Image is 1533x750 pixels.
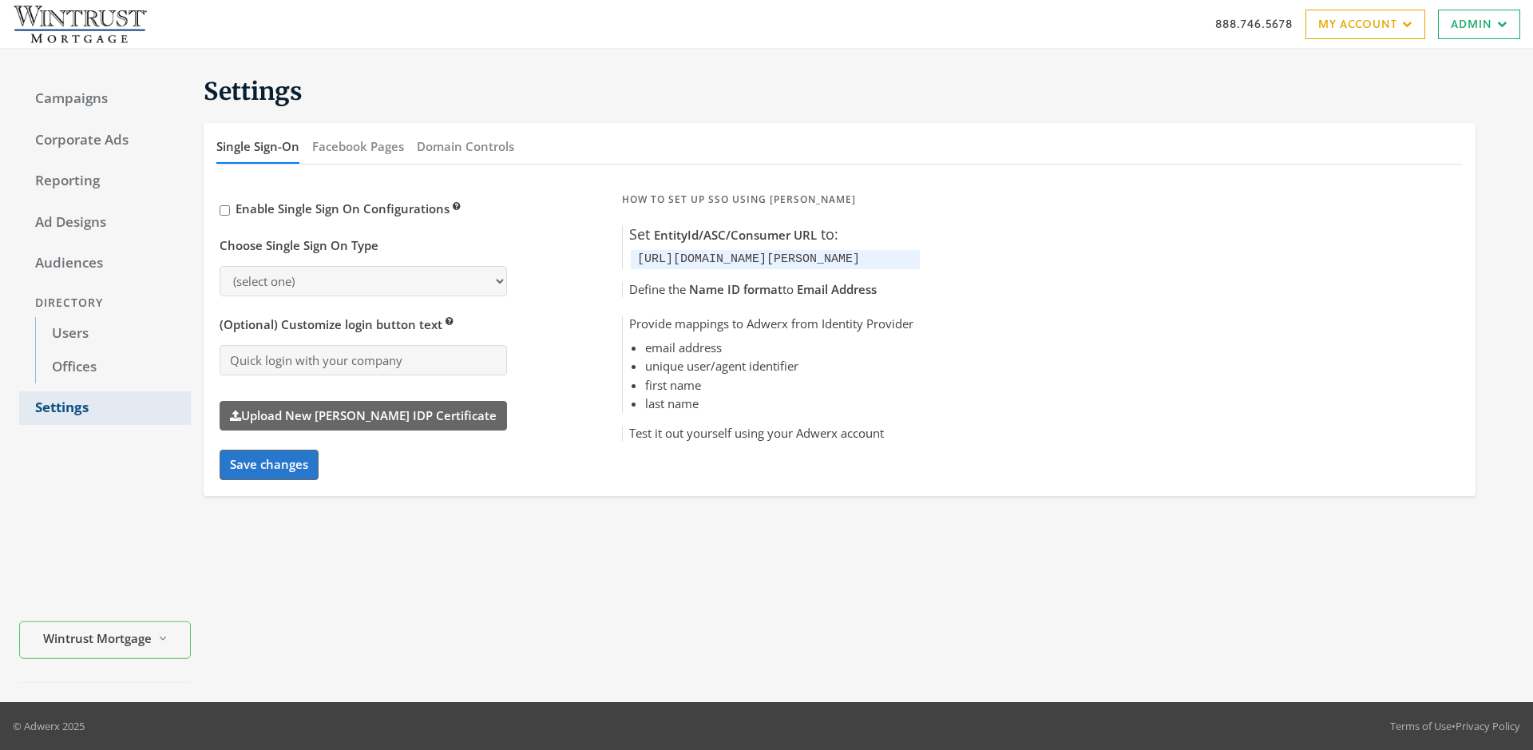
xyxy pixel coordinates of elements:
button: Save changes [220,450,319,479]
h5: Set to: [623,225,920,244]
li: email address [645,339,913,357]
img: Adwerx [13,4,147,44]
li: first name [645,376,913,395]
span: (Optional) Customize login button text [220,316,454,332]
a: 888.746.5678 [1215,15,1293,32]
button: Single Sign-On [216,129,299,164]
a: Admin [1438,10,1520,39]
div: Directory [19,288,191,318]
a: Terms of Use [1390,719,1452,733]
a: Privacy Policy [1456,719,1520,733]
a: Users [35,317,191,351]
li: last name [645,395,913,413]
span: Settings [204,76,303,106]
button: Wintrust Mortgage [19,621,191,659]
input: Enable Single Sign On Configurations [220,205,230,216]
h5: Provide mappings to Adwerx from Identity Provider [623,316,920,332]
span: Enable Single Sign On Configurations [236,200,461,216]
button: Domain Controls [417,129,514,164]
span: EntityId/ASC/Consumer URL [654,227,817,243]
div: • [1390,718,1520,734]
h5: Test it out yourself using your Adwerx account [623,426,920,442]
a: Ad Designs [19,206,191,240]
label: Upload New [PERSON_NAME] IDP Certificate [220,401,507,431]
a: My Account [1305,10,1425,39]
h5: Define the to [623,282,920,298]
h5: Choose Single Sign On Type [220,238,378,254]
li: unique user/agent identifier [645,357,913,375]
span: Wintrust Mortgage [43,629,152,648]
a: Audiences [19,247,191,280]
span: Name ID format [689,281,782,297]
a: Offices [35,351,191,384]
button: Facebook Pages [312,129,404,164]
a: Corporate Ads [19,124,191,157]
a: Settings [19,391,191,425]
a: Reporting [19,165,191,198]
p: © Adwerx 2025 [13,718,85,734]
h5: How to Set Up SSO Using [PERSON_NAME] [622,193,920,206]
span: Email Address [797,281,877,297]
a: Campaigns [19,82,191,116]
code: [URL][DOMAIN_NAME][PERSON_NAME] [637,252,860,266]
